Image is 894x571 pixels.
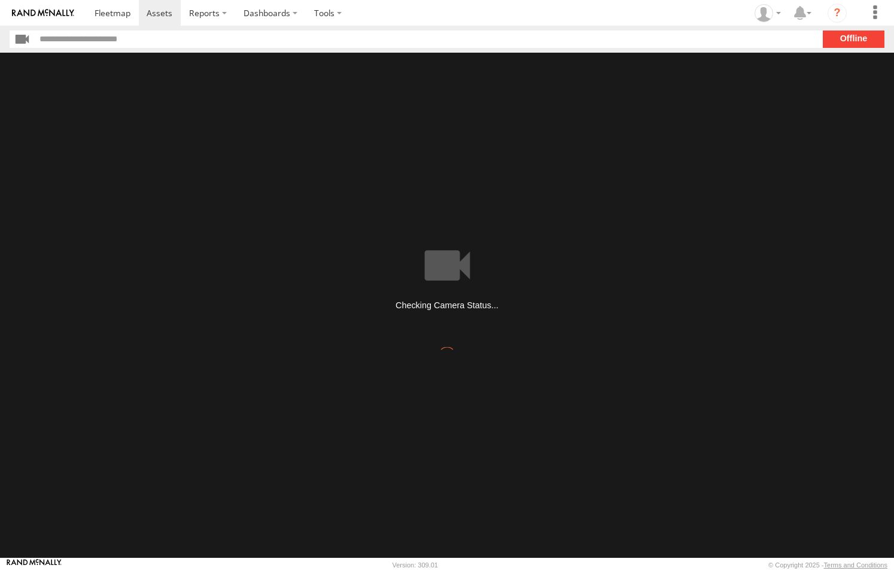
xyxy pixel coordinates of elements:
div: Version: 309.01 [393,561,438,569]
div: © Copyright 2025 - [768,561,887,569]
div: Barbara Muller [750,4,785,22]
i: ? [828,4,847,23]
img: rand-logo.svg [12,9,74,17]
a: Visit our Website [7,559,62,571]
a: Terms and Conditions [824,561,887,569]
